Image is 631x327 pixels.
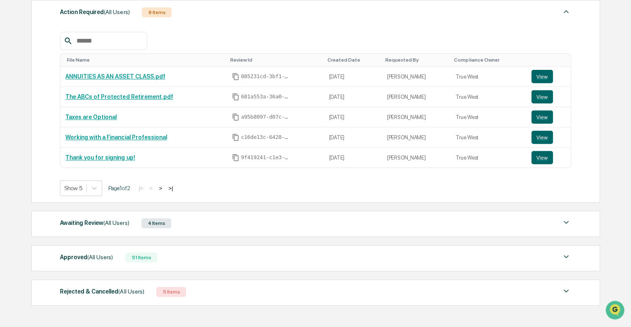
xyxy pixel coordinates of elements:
[60,286,144,297] div: Rejected & Cancelled
[87,254,113,260] span: (All Users)
[147,185,155,192] button: <
[156,185,165,192] button: >
[561,217,571,227] img: caret
[451,127,526,148] td: True West
[104,9,129,15] span: (All Users)
[82,140,100,146] span: Pylon
[232,113,239,121] span: Copy Id
[241,114,291,120] span: a95b8097-d07c-4bbc-8bc9-c6666d58090a
[324,107,382,127] td: [DATE]
[232,93,239,100] span: Copy Id
[142,7,172,17] div: 8 Items
[68,104,103,112] span: Attestations
[60,105,67,112] div: 🗄️
[60,7,129,17] div: Action Required
[28,72,105,78] div: We're available if you need us!
[65,93,173,100] a: The ABCs of Protected Retirement.pdf
[382,148,451,167] td: [PERSON_NAME]
[241,73,291,80] span: 085231cd-3bf1-49cd-8edf-8e5c63198b44
[103,220,129,226] span: (All Users)
[232,154,239,161] span: Copy Id
[531,131,553,144] button: View
[324,148,382,167] td: [DATE]
[136,185,146,192] button: |<
[241,154,291,161] span: 9f419241-c1e3-49c2-997d-d46bd0652bc5
[561,286,571,296] img: caret
[454,57,523,63] div: Toggle SortBy
[232,73,239,80] span: Copy Id
[230,57,321,63] div: Toggle SortBy
[17,104,53,112] span: Preclearance
[241,93,291,100] span: 681a553a-36a0-440c-bc71-c511afe4472e
[58,140,100,146] a: Powered byPylon
[531,90,553,103] button: View
[141,66,151,76] button: Start new chat
[327,57,379,63] div: Toggle SortBy
[65,134,167,141] a: Working with a Financial Professional
[531,151,566,164] a: View
[324,127,382,148] td: [DATE]
[141,218,171,228] div: 4 Items
[451,87,526,107] td: True West
[17,120,52,128] span: Data Lookup
[382,107,451,127] td: [PERSON_NAME]
[60,252,113,263] div: Approved
[451,67,526,87] td: True West
[65,114,117,120] a: Taxes are Optional
[531,70,553,83] button: View
[561,252,571,262] img: caret
[65,73,165,80] a: ANNUITIES AS AN ASSET CLASS.pdf
[451,107,526,127] td: True West
[67,57,223,63] div: Toggle SortBy
[65,154,135,161] a: Thank you for signing up!
[8,17,151,31] p: How can we help?
[531,90,566,103] a: View
[8,121,15,127] div: 🔎
[57,101,106,116] a: 🗄️Attestations
[60,217,129,228] div: Awaiting Review
[8,105,15,112] div: 🖐️
[451,148,526,167] td: True West
[108,185,130,191] span: Page 1 of 2
[118,288,144,295] span: (All Users)
[605,300,627,322] iframe: Open customer support
[5,117,55,131] a: 🔎Data Lookup
[324,67,382,87] td: [DATE]
[166,185,175,192] button: >|
[232,134,239,141] span: Copy Id
[385,57,448,63] div: Toggle SortBy
[125,253,157,263] div: 51 Items
[531,131,566,144] a: View
[28,63,136,72] div: Start new chat
[531,151,553,164] button: View
[5,101,57,116] a: 🖐️Preclearance
[533,57,568,63] div: Toggle SortBy
[8,63,23,78] img: 1746055101610-c473b297-6a78-478c-a979-82029cc54cd1
[382,67,451,87] td: [PERSON_NAME]
[531,70,566,83] a: View
[22,38,136,46] input: Clear
[382,87,451,107] td: [PERSON_NAME]
[531,110,566,124] a: View
[156,287,186,297] div: 5 Items
[531,110,553,124] button: View
[324,87,382,107] td: [DATE]
[382,127,451,148] td: [PERSON_NAME]
[241,134,291,141] span: c16de13c-6428-4fda-9cf8-1ae10db9bf8f
[561,7,571,17] img: caret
